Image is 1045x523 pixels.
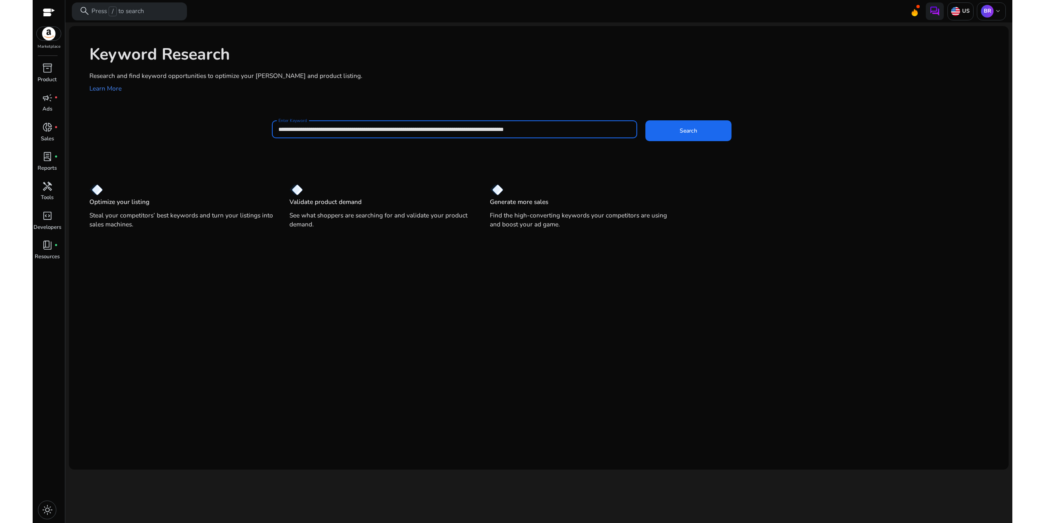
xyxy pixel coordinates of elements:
span: keyboard_arrow_down [994,8,1002,15]
span: Search [680,126,697,135]
span: fiber_manual_record [54,96,58,100]
span: light_mode [42,505,53,515]
img: amazon.svg [37,27,61,40]
p: US [960,8,969,15]
span: code_blocks [42,211,53,221]
a: inventory_2Product [33,61,62,91]
span: book_4 [42,240,53,250]
img: diamond.svg [89,184,103,195]
a: handymanTools [33,179,62,208]
span: campaign [42,93,53,103]
a: Learn More [89,84,122,93]
p: Reports [38,164,57,173]
p: See what shoppers are searching for and validate your product demand. [289,211,473,229]
p: Resources [35,253,60,261]
a: campaignfiber_manual_recordAds [33,91,62,120]
p: Steal your competitors’ best keywords and turn your listings into sales machines. [89,211,273,229]
span: donut_small [42,122,53,133]
h1: Keyword Research [89,45,1001,64]
p: Find the high-converting keywords your competitors are using and boost your ad game. [490,211,674,229]
a: code_blocksDevelopers [33,209,62,238]
span: inventory_2 [42,63,53,73]
a: donut_smallfiber_manual_recordSales [33,120,62,150]
p: Sales [41,135,54,143]
p: Optimize your listing [89,197,149,206]
p: Product [38,76,57,84]
span: lab_profile [42,151,53,162]
button: Search [645,120,731,141]
span: / [109,7,116,16]
img: diamond.svg [490,184,503,195]
p: Tools [41,194,53,202]
p: BR [981,5,994,18]
p: Research and find keyword opportunities to optimize your [PERSON_NAME] and product listing. [89,71,1001,80]
p: Marketplace [38,44,60,50]
p: Press to search [91,7,144,16]
span: fiber_manual_record [54,126,58,129]
span: search [79,6,90,16]
p: Validate product demand [289,197,362,206]
a: book_4fiber_manual_recordResources [33,238,62,268]
mat-label: Enter Keyword [278,117,307,123]
img: diamond.svg [289,184,303,195]
p: Ads [42,105,52,113]
p: Generate more sales [490,197,548,206]
span: handyman [42,181,53,192]
a: lab_profilefiber_manual_recordReports [33,150,62,179]
img: us.svg [951,7,960,16]
p: Developers [33,224,61,232]
span: fiber_manual_record [54,155,58,159]
span: fiber_manual_record [54,244,58,247]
